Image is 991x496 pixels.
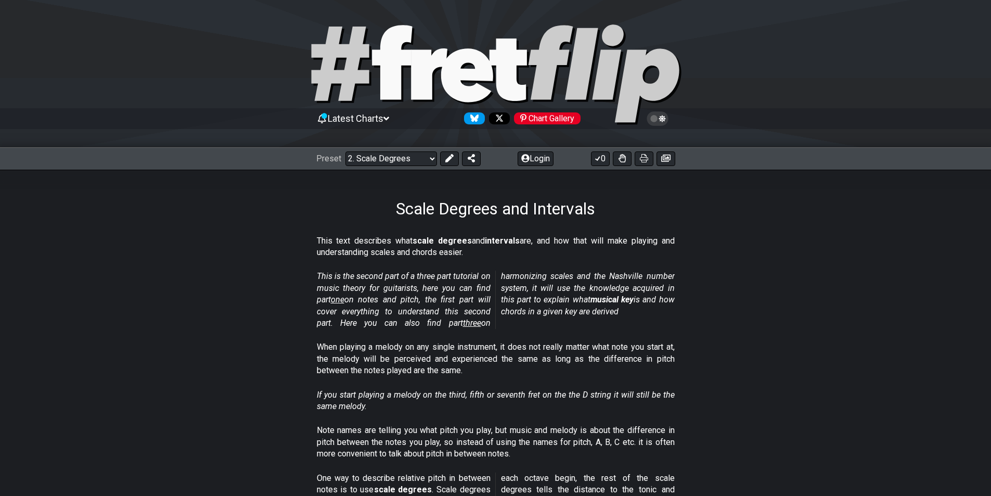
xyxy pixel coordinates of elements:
strong: scale degrees [413,236,472,246]
p: Note names are telling you what pitch you play, but music and melody is about the difference in p... [317,425,675,460]
div: Chart Gallery [514,112,581,124]
em: If you start playing a melody on the third, fifth or seventh fret on the the D string it will sti... [317,390,675,411]
button: Edit Preset [440,151,459,166]
h1: Scale Degrees and Intervals [396,199,595,219]
a: Follow #fretflip at Bluesky [460,112,485,124]
select: Preset [345,151,437,166]
button: Toggle Dexterity for all fretkits [613,151,632,166]
button: Print [635,151,653,166]
span: Latest Charts [328,113,383,124]
p: This text describes what and are, and how that will make playing and understanding scales and cho... [317,235,675,259]
a: Follow #fretflip at X [485,112,510,124]
span: three [463,318,481,328]
button: 0 [591,151,610,166]
button: Login [518,151,554,166]
strong: musical key [590,295,634,304]
button: Create image [657,151,675,166]
button: Share Preset [462,151,481,166]
strong: scale degrees [374,485,432,494]
strong: intervals [485,236,520,246]
p: When playing a melody on any single instrument, it does not really matter what note you start at,... [317,341,675,376]
em: This is the second part of a three part tutorial on music theory for guitarists, here you can fin... [317,271,675,328]
a: #fretflip at Pinterest [510,112,581,124]
span: Preset [316,154,341,163]
span: Toggle light / dark theme [652,114,664,123]
span: one [331,295,344,304]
